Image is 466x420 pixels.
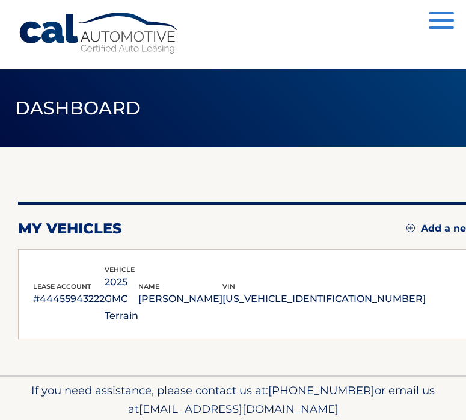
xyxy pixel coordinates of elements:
[33,282,91,291] span: lease account
[105,274,138,324] p: 2025 GMC Terrain
[18,220,122,238] h2: my vehicles
[15,97,141,119] span: Dashboard
[138,282,159,291] span: name
[18,381,448,419] p: If you need assistance, please contact us at: or email us at
[222,282,235,291] span: vin
[105,265,135,274] span: vehicle
[268,383,375,397] span: [PHONE_NUMBER]
[222,291,426,307] p: [US_VEHICLE_IDENTIFICATION_NUMBER]
[138,291,222,307] p: [PERSON_NAME]
[139,402,339,416] span: [EMAIL_ADDRESS][DOMAIN_NAME]
[429,12,454,32] button: Menu
[406,224,415,232] img: add.svg
[18,12,180,55] a: Cal Automotive
[33,291,105,307] p: #44455943222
